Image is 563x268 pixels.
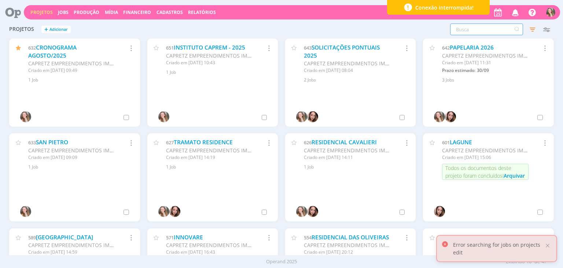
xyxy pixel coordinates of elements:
div: Criado em [DATE] 16:43 [166,249,253,256]
span: 589 [28,234,36,241]
a: Relatórios [188,9,216,15]
img: T [434,206,445,217]
span: Projetos [9,26,34,32]
div: 1 Job [28,77,131,83]
div: Criado em [DATE] 08:04 [304,67,390,74]
img: G [158,206,169,217]
img: G [296,111,307,122]
span: CAPRETZ EMPREENDIMENTOS IMOBILIARIOS LTDA [304,242,427,249]
span: Todos os documentos deste projeto foram concluídos! [445,164,511,179]
span: 643 [304,44,312,51]
div: Criado em [DATE] 09:49 [28,67,115,74]
span: CAPRETZ EMPREENDIMENTOS IMOBILIARIOS LTDA [166,242,289,249]
img: T [307,206,318,217]
img: T [445,111,456,122]
button: Cadastros [154,10,185,15]
span: Conexão interrompida! [415,4,474,11]
img: G [20,111,31,122]
div: Criado em [DATE] 14:11 [304,154,390,161]
button: Mídia [103,10,120,15]
div: Criado em [DATE] 11:31 [442,59,529,66]
a: PAPELARIA 2026 [450,44,494,51]
div: Criado em [DATE] 09:09 [28,154,115,161]
span: CAPRETZ EMPREENDIMENTOS IMOBILIARIOS LTDA [28,60,151,67]
a: SOLICITAÇÕES PONTUAIS 2025 [304,44,380,59]
span: Adicionar [49,27,68,32]
div: 1 Job [166,164,269,170]
img: T [307,111,318,122]
a: TRAMATO RESIDENCE [174,138,233,146]
span: CAPRETZ EMPREENDIMENTOS IMOBILIARIOS LTDA [28,147,151,154]
button: Produção [71,10,102,15]
input: Busca [450,23,523,35]
a: RESIDENCIAL DAS OLIVEIRAS [312,233,389,241]
div: 3 Jobs [442,77,545,83]
div: 2 Jobs [304,77,407,83]
span: 554 [304,234,312,241]
div: Criado em [DATE] 15:06 [442,154,529,161]
button: +Adicionar [41,26,71,33]
p: Error searching for jobs on projects edit [453,241,544,256]
span: 601 [442,139,450,146]
a: Produção [74,9,99,15]
img: G [434,111,445,122]
a: Projetos [30,9,53,15]
div: Criado em [DATE] 20:12 [304,249,390,256]
img: T [169,206,180,217]
a: INSTITUTO CAPREM - 2025 [174,44,245,51]
div: Criado em [DATE] 14:19 [166,154,253,161]
span: CAPRETZ EMPREENDIMENTOS IMOBILIARIOS LTDA [304,60,427,67]
button: Projetos [28,10,55,15]
img: G [20,206,31,217]
div: Criado em [DATE] 14:59 [28,249,115,256]
span: Arquivar [504,172,525,179]
span: CAPRETZ EMPREENDIMENTOS IMOBILIARIOS LTDA [304,147,427,154]
div: 1 Job [28,164,131,170]
a: LAGUNE [450,138,472,146]
span: 632 [28,44,36,51]
img: G [296,206,307,217]
span: 651 [166,44,174,51]
span: 30/09 [477,67,489,73]
span: Prazo estimado: [442,67,475,73]
a: CRONOGRAMA JUNHO/2025 [450,233,526,241]
div: 1 Job [304,164,407,170]
a: Jobs [58,9,69,15]
a: [GEOGRAPHIC_DATA] [36,233,93,241]
a: Mídia [105,9,118,15]
span: 626 [304,139,312,146]
span: CAPRETZ EMPREENDIMENTOS IMOBILIARIOS LTDA [166,147,289,154]
a: Financeiro [123,9,151,15]
img: G [546,8,555,17]
span: 544 [442,234,450,241]
button: G [546,6,556,19]
span: + [44,26,48,33]
span: CAPRETZ EMPREENDIMENTOS IMOBILIARIOS LTDA [28,242,151,249]
img: G [158,111,169,122]
span: 642 [442,44,450,51]
a: SAN PIETRO [36,138,68,146]
span: Cadastros [157,9,183,15]
span: 627 [166,139,174,146]
span: 633 [28,139,36,146]
a: INNOVARE [174,233,203,241]
div: Criado em [DATE] 10:43 [166,59,253,66]
div: 1 Job [166,69,269,76]
button: Relatórios [186,10,218,15]
a: CRONOGRAMA AGOSTO/2025 [28,44,77,59]
a: RESIDENCIAL CAVALIERI [312,138,377,146]
button: Financeiro [121,10,153,15]
button: Jobs [56,10,71,15]
span: 571 [166,234,174,241]
span: CAPRETZ EMPREENDIMENTOS IMOBILIARIOS LTDA [166,52,289,59]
